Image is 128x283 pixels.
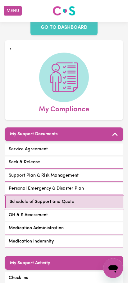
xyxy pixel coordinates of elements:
button: Menu [4,6,22,16]
a: Careseekers logo [53,4,75,18]
span: Seek & Release [9,159,40,166]
a: My Compliance [10,53,118,115]
button: My Support Documents [5,127,123,141]
img: Careseekers logo [53,5,75,16]
a: Schedule of Support and Quote [5,196,123,208]
a: GO TO DASHBOARD [30,20,98,35]
span: OH & S Assessment [9,212,48,219]
span: My Compliance [39,102,89,115]
a: Service Agreement [5,144,123,156]
button: My Support Activity [5,256,123,270]
h5: My Support Activity [10,260,50,266]
span: Personal Emergency & Disaster Plan [9,185,84,192]
span: Medication Administration [9,225,64,232]
a: Personal Emergency & Disaster Plan [5,183,123,195]
span: Service Agreement [9,146,48,153]
span: Check Ins [9,275,28,281]
a: Support Plan & Risk Management [5,170,123,182]
a: OH & S Assessment [5,209,123,221]
a: Seek & Release [5,157,123,169]
span: Schedule of Support and Quote [10,199,74,205]
a: Medication Indemnity [5,236,123,248]
span: Support Plan & Risk Management [9,172,79,179]
h5: My Support Documents [10,131,58,137]
iframe: Button to launch messaging window [103,258,123,278]
a: Medication Administration [5,222,123,234]
span: Medication Indemnity [9,238,54,245]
